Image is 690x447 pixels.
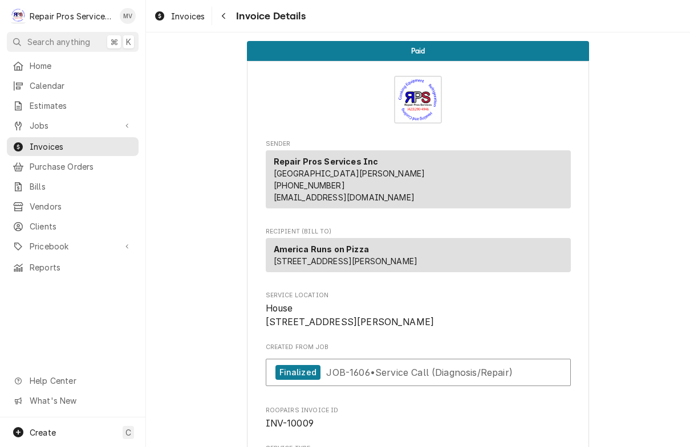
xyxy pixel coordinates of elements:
[266,227,571,277] div: Invoice Recipient
[10,8,26,24] div: Repair Pros Services Inc's Avatar
[30,10,113,22] div: Repair Pros Services Inc
[266,343,571,392] div: Created From Job
[30,200,133,212] span: Vendors
[7,258,139,277] a: Reports
[247,41,589,61] div: Status
[266,140,571,149] span: Sender
[266,238,571,277] div: Recipient (Bill To)
[394,76,442,124] img: Logo
[7,157,139,176] a: Purchase Orders
[7,56,139,75] a: Home
[30,181,133,192] span: Bills
[30,141,133,153] span: Invoices
[7,177,139,196] a: Bills
[30,261,133,273] span: Reports
[149,7,209,26] a: Invoices
[30,240,116,252] span: Pricebook
[266,227,571,236] span: Recipient (Bill To)
[266,238,571,272] div: Recipient (Bill To)
[266,417,571,430] span: Roopairs Invoice ID
[274,256,418,266] span: [STREET_ADDRESS][PERSON_NAME]
[30,60,133,72] span: Home
[7,237,139,256] a: Go to Pricebook
[125,427,131,438] span: C
[7,32,139,52] button: Search anything⌘K
[411,47,425,55] span: Paid
[266,150,571,208] div: Sender
[7,116,139,135] a: Go to Jobs
[7,197,139,216] a: Vendors
[266,343,571,352] span: Created From Job
[274,169,425,178] span: [GEOGRAPHIC_DATA][PERSON_NAME]
[274,244,369,254] strong: America Runs on Pizza
[30,375,132,387] span: Help Center
[233,9,305,24] span: Invoice Details
[266,303,435,327] span: House [STREET_ADDRESS][PERSON_NAME]
[214,7,233,25] button: Navigate back
[266,291,571,300] span: Service Location
[30,220,133,232] span: Clients
[171,10,205,22] span: Invoices
[266,418,314,429] span: INV-10009
[266,406,571,430] div: Roopairs Invoice ID
[274,181,345,190] a: [PHONE_NUMBER]
[27,36,90,48] span: Search anything
[30,120,116,132] span: Jobs
[326,366,512,378] span: JOB-1606 • Service Call (Diagnosis/Repair)
[7,217,139,236] a: Clients
[274,192,415,202] a: [EMAIL_ADDRESS][DOMAIN_NAME]
[110,36,118,48] span: ⌘
[120,8,136,24] div: Mindy Volker's Avatar
[266,291,571,329] div: Service Location
[30,395,132,407] span: What's New
[266,150,571,213] div: Sender
[10,8,26,24] div: R
[30,100,133,112] span: Estimates
[7,391,139,410] a: Go to What's New
[126,36,131,48] span: K
[30,161,133,173] span: Purchase Orders
[266,302,571,329] span: Service Location
[120,8,136,24] div: MV
[7,96,139,115] a: Estimates
[275,365,320,380] div: Finalized
[30,428,56,437] span: Create
[30,80,133,92] span: Calendar
[7,76,139,95] a: Calendar
[266,359,571,387] a: View Job
[7,371,139,390] a: Go to Help Center
[274,157,379,166] strong: Repair Pros Services Inc
[266,140,571,214] div: Invoice Sender
[266,406,571,415] span: Roopairs Invoice ID
[7,137,139,156] a: Invoices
